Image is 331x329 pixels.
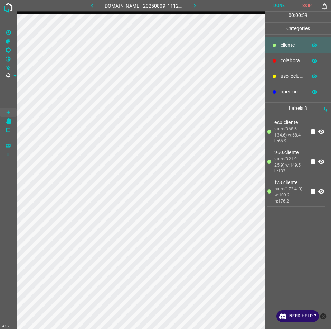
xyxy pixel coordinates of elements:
[281,57,303,64] p: colaborador
[289,12,308,22] div: : :
[275,186,305,205] div: start:(172.4, 0) w:109.2, h:176.2
[276,310,319,322] a: Need Help ?
[274,149,305,156] p: 960.​​cliente
[281,88,303,95] p: apertura_caja
[1,323,11,329] div: 4.3.7
[281,41,303,49] p: ​​cliente
[275,179,305,186] p: f28.​​cliente
[295,12,301,19] p: 00
[281,73,303,80] p: uso_celular
[2,2,15,14] img: logo
[103,2,184,11] h6: [DOMAIN_NAME]_20250809_111203_000003510.jpg
[289,12,294,19] p: 00
[267,103,329,114] p: Labels 3
[274,156,305,175] div: start:(321.9, 25.9) w:149.5, h:133
[274,119,305,126] p: ec0.​​cliente
[302,12,308,19] p: 59
[274,126,305,144] div: start:(368.6, 134.6) w:68.4, h:66.9
[319,310,328,322] button: close-help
